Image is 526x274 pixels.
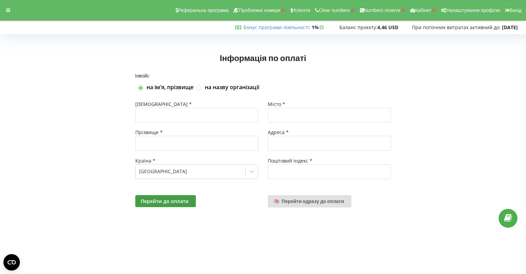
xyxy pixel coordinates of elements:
[312,24,326,31] strong: 1%
[319,8,350,13] span: Clear numbers
[243,24,310,31] span: :
[135,157,155,164] span: Країна *
[268,195,351,207] a: Перейти одразу до оплати
[268,101,285,107] span: Місто *
[243,24,309,31] a: Бонус програми лояльності
[446,8,500,13] span: Налаштування профілю
[239,8,280,13] span: Проблемні номери
[135,101,192,107] span: [DEMOGRAPHIC_DATA] *
[339,24,377,31] span: Баланс проєкту:
[147,84,193,91] label: на імʼя, прізвище
[282,198,344,204] span: Перейти одразу до оплати
[377,24,398,31] strong: 4,46 USD
[364,8,401,13] span: Numbers reserve
[412,24,501,31] span: При поточних витратах активний до:
[268,157,312,164] span: Поштовий індекс *
[135,195,196,207] button: Перейти до оплати
[3,254,20,271] button: Open CMP widget
[510,8,522,13] span: Вихід
[502,24,518,31] strong: [DATE]
[141,198,189,204] span: Перейти до оплати
[220,53,306,63] span: Інформація по оплаті
[268,129,289,135] span: Адреса *
[135,73,150,79] span: Інвойс
[178,8,229,13] span: Реферальна програма
[293,8,310,13] span: Клієнти
[415,8,432,13] span: Кабінет
[205,84,259,91] label: на назву організації
[135,129,163,135] span: Прізвище *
